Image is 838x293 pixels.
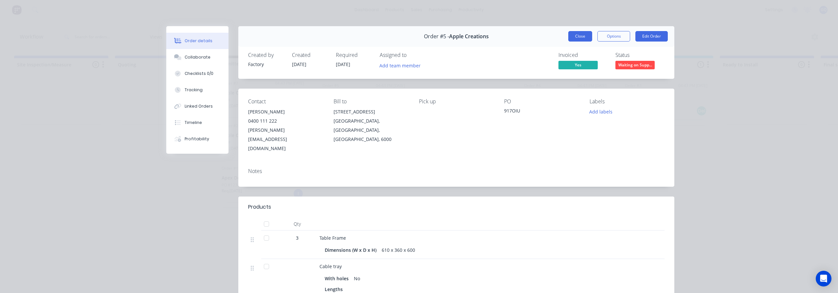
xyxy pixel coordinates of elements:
button: Profitability [166,131,228,147]
div: Timeline [185,120,202,126]
span: [DATE] [292,61,306,67]
button: Collaborate [166,49,228,65]
span: [DATE] [336,61,350,67]
div: [PERSON_NAME]0400 111 222[PERSON_NAME][EMAIL_ADDRESS][DOMAIN_NAME] [248,107,323,153]
button: Waiting on Supp... [615,61,655,71]
div: Created [292,52,328,58]
div: Qty [278,217,317,231]
div: [STREET_ADDRESS][GEOGRAPHIC_DATA], [GEOGRAPHIC_DATA], [GEOGRAPHIC_DATA], 6000 [334,107,409,144]
div: Status [615,52,665,58]
div: 610 x 360 x 600 [379,245,418,255]
button: Order details [166,33,228,49]
button: Close [568,31,592,42]
div: Profitability [185,136,209,142]
div: No [351,274,363,283]
div: Order details [185,38,212,44]
div: [PERSON_NAME] [248,107,323,116]
div: Notes [248,168,665,174]
button: Checklists 0/0 [166,65,228,82]
div: Contact [248,98,323,105]
div: Labels [590,98,665,105]
div: 0400 111 222 [248,116,323,126]
div: Open Intercom Messenger [816,271,831,286]
div: Invoiced [558,52,608,58]
div: PO [504,98,579,105]
span: Table Frame [319,235,346,241]
div: With holes [325,274,351,283]
button: Timeline [166,114,228,131]
div: Factory [248,61,284,68]
button: Linked Orders [166,98,228,114]
span: Yes [558,61,598,69]
button: Add labels [586,107,616,116]
div: [PERSON_NAME][EMAIL_ADDRESS][DOMAIN_NAME] [248,126,323,153]
div: Pick up [419,98,494,105]
span: Apple Creations [449,33,489,40]
div: Bill to [334,98,409,105]
div: Created by [248,52,284,58]
span: Cable tray [319,263,342,269]
span: Waiting on Supp... [615,61,655,69]
button: Options [597,31,630,42]
button: Edit Order [635,31,668,42]
button: Add team member [376,61,424,70]
div: Checklists 0/0 [185,71,213,77]
div: [STREET_ADDRESS] [334,107,409,116]
span: Order #5 - [424,33,449,40]
div: [GEOGRAPHIC_DATA], [GEOGRAPHIC_DATA], [GEOGRAPHIC_DATA], 6000 [334,116,409,144]
div: 917OIU [504,107,579,116]
div: Linked Orders [185,103,213,109]
div: Assigned to [380,52,445,58]
div: Required [336,52,372,58]
div: Products [248,203,271,211]
span: Lengths [325,286,343,293]
div: Tracking [185,87,203,93]
div: Collaborate [185,54,210,60]
div: Dimensions (W x D x H) [325,245,379,255]
span: 3 [296,234,299,241]
button: Add team member [380,61,424,70]
button: Tracking [166,82,228,98]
